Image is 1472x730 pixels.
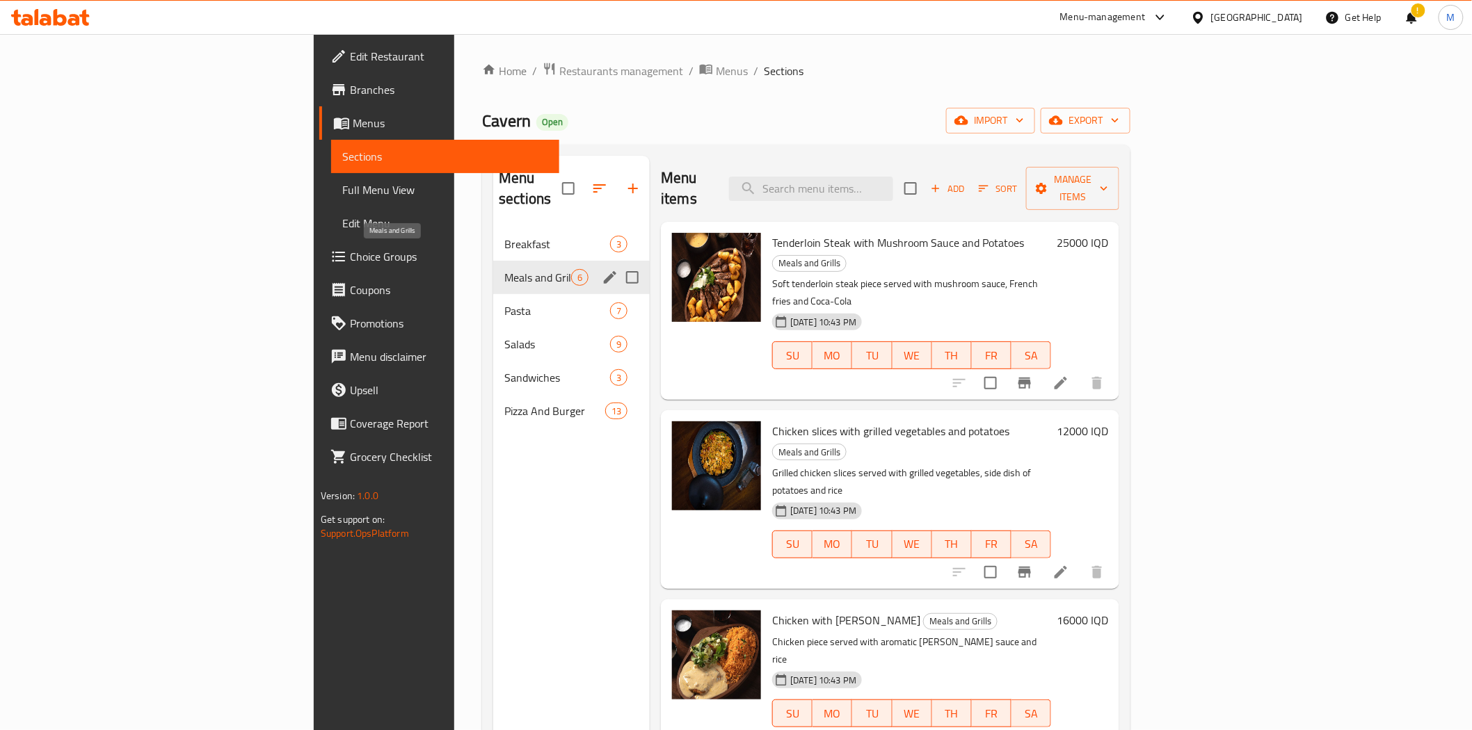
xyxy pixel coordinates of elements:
[946,108,1035,133] button: import
[493,222,650,433] nav: Menu sections
[350,448,548,465] span: Grocery Checklist
[600,267,621,288] button: edit
[319,340,559,373] a: Menu disclaimer
[898,704,927,724] span: WE
[1037,171,1108,206] span: Manage items
[319,440,559,473] a: Grocery Checklist
[661,168,712,209] h2: Menu items
[350,248,548,265] span: Choice Groups
[504,369,610,386] span: Sandwiches
[1060,9,1146,26] div: Menu-management
[852,699,892,727] button: TU
[772,699,813,727] button: SU
[611,238,627,251] span: 3
[319,106,559,140] a: Menus
[813,341,852,369] button: MO
[331,206,559,240] a: Edit Menu
[778,704,807,724] span: SU
[772,275,1051,310] p: Soft tenderloin steak piece served with mushroom sauce, French fries and Coca-Cola
[1017,534,1046,554] span: SA
[764,63,803,79] span: Sections
[813,530,852,558] button: MO
[778,346,807,366] span: SU
[504,236,610,252] span: Breakfast
[932,341,972,369] button: TH
[493,361,650,394] div: Sandwiches3
[772,421,1009,441] span: Chicken slices with grilled vegetables and potatoes
[559,63,683,79] span: Restaurants management
[818,534,847,554] span: MO
[610,369,627,386] div: items
[979,181,1017,197] span: Sort
[773,255,846,271] span: Meals and Grills
[778,534,807,554] span: SU
[319,73,559,106] a: Branches
[699,62,748,80] a: Menus
[1057,421,1108,441] h6: 12000 IQD
[572,271,588,284] span: 6
[350,382,548,398] span: Upsell
[852,530,892,558] button: TU
[896,174,925,203] span: Select section
[350,81,548,98] span: Branches
[938,534,966,554] span: TH
[350,415,548,432] span: Coverage Report
[753,63,758,79] li: /
[610,336,627,352] div: items
[610,302,627,319] div: items
[932,530,972,558] button: TH
[818,704,847,724] span: MO
[772,610,920,631] span: Chicken with [PERSON_NAME]
[923,613,998,630] div: Meals and Grills
[350,348,548,365] span: Menu disclaimer
[813,699,852,727] button: MO
[1041,108,1130,133] button: export
[852,341,892,369] button: TU
[1211,10,1303,25] div: [GEOGRAPHIC_DATA]
[493,294,650,327] div: Pasta7
[554,174,583,203] span: Select all sections
[616,172,650,205] button: Add section
[1052,112,1119,129] span: export
[504,302,610,319] span: Pasta
[772,444,847,460] div: Meals and Grills
[342,215,548,232] span: Edit Menu
[1080,366,1114,400] button: delete
[319,240,559,273] a: Choice Groups
[1008,366,1041,400] button: Branch-specific-item
[321,524,409,542] a: Support.OpsPlatform
[319,307,559,340] a: Promotions
[1057,610,1108,630] h6: 16000 IQD
[504,336,610,352] span: Salads
[319,40,559,73] a: Edit Restaurant
[772,464,1051,499] p: Grilled chicken slices served with grilled vegetables, side dish of potatoes and rice
[858,704,886,724] span: TU
[1447,10,1455,25] span: M
[1011,699,1051,727] button: SA
[938,346,966,366] span: TH
[350,48,548,65] span: Edit Restaurant
[893,341,932,369] button: WE
[957,112,1024,129] span: import
[858,346,886,366] span: TU
[977,704,1006,724] span: FR
[1017,346,1046,366] span: SA
[357,487,378,505] span: 1.0.0
[772,341,813,369] button: SU
[975,178,1021,200] button: Sort
[893,530,932,558] button: WE
[729,177,893,201] input: search
[1008,555,1041,589] button: Branch-specific-item
[1053,375,1069,391] a: Edit menu item
[319,373,559,407] a: Upsell
[938,704,966,724] span: TH
[1011,341,1051,369] button: SA
[543,62,683,80] a: Restaurants management
[1057,233,1108,252] h6: 25000 IQD
[772,530,813,558] button: SU
[342,148,548,165] span: Sections
[605,403,627,419] div: items
[350,315,548,332] span: Promotions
